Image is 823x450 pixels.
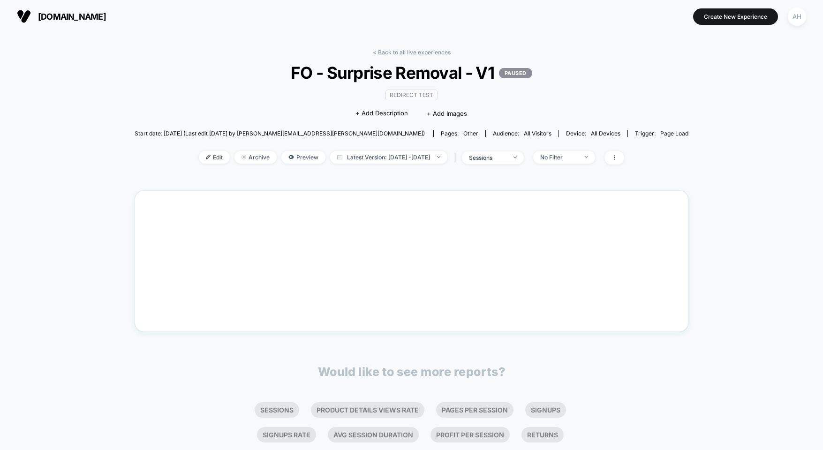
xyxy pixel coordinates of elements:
span: All Visitors [524,130,551,137]
span: Latest Version: [DATE] - [DATE] [330,151,447,164]
p: Would like to see more reports? [318,365,506,379]
div: sessions [469,154,506,161]
div: Trigger: [635,130,688,137]
div: AH [788,7,806,26]
span: + Add Images [427,110,467,117]
span: | [452,151,462,165]
li: Profit Per Session [430,427,510,442]
img: end [242,155,246,159]
span: Redirect Test [385,90,438,100]
li: Signups [525,402,566,418]
span: Page Load [660,130,688,137]
a: < Back to all live experiences [373,49,451,56]
img: end [513,157,517,158]
li: Signups Rate [257,427,316,442]
span: Start date: [DATE] (Last edit [DATE] by [PERSON_NAME][EMAIL_ADDRESS][PERSON_NAME][DOMAIN_NAME]) [135,130,425,137]
span: other [463,130,478,137]
img: calendar [337,155,342,159]
button: AH [785,7,809,26]
span: + Add Description [355,109,408,118]
li: Pages Per Session [436,402,513,418]
button: Create New Experience [693,8,778,25]
li: Avg Session Duration [328,427,419,442]
img: end [585,156,588,158]
span: FO - Surprise Removal - V1 [162,63,660,82]
span: Archive [234,151,277,164]
p: PAUSED [499,68,532,78]
span: Device: [559,130,627,137]
div: No Filter [540,154,578,161]
span: Edit [199,151,230,164]
img: end [437,156,440,158]
span: all devices [591,130,620,137]
img: edit [206,155,211,159]
li: Sessions [255,402,299,418]
img: Visually logo [17,9,31,23]
li: Returns [521,427,564,442]
div: Audience: [493,130,551,137]
span: [DOMAIN_NAME] [38,12,106,22]
span: Preview [281,151,325,164]
button: [DOMAIN_NAME] [14,9,109,24]
li: Product Details Views Rate [311,402,424,418]
div: Pages: [441,130,478,137]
